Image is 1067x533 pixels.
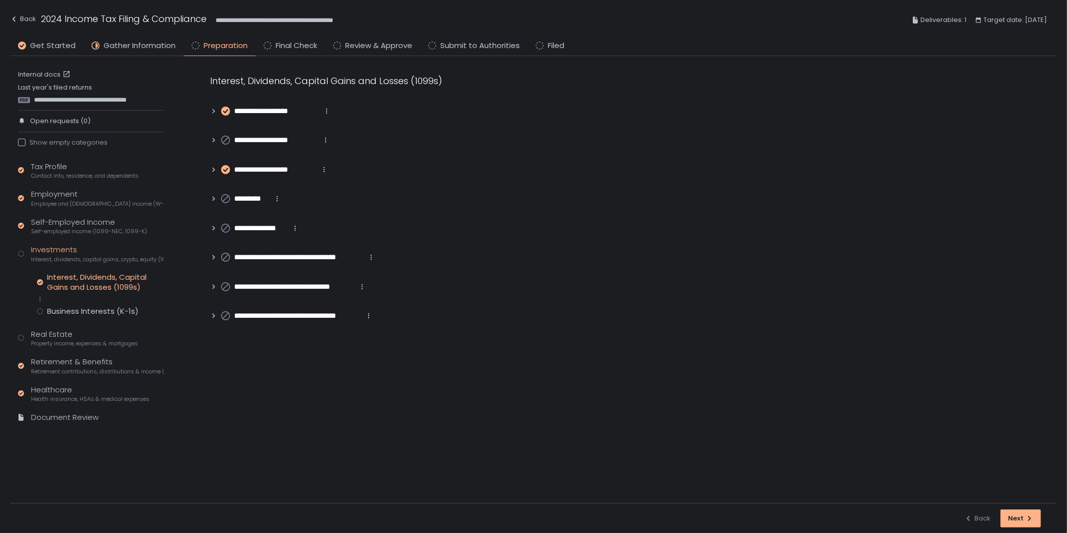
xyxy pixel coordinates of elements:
div: Tax Profile [31,161,139,180]
div: Back [964,514,990,523]
div: Interest, Dividends, Capital Gains and Losses (1099s) [47,272,164,292]
span: Retirement contributions, distributions & income (1099-R, 5498) [31,368,164,375]
div: Business Interests (K-1s) [47,306,139,316]
span: Get Started [30,40,76,52]
div: Self-Employed Income [31,217,147,236]
button: Back [10,12,36,29]
span: Deliverables: 1 [920,14,966,26]
div: Back [10,13,36,25]
div: Investments [31,244,164,263]
span: Employee and [DEMOGRAPHIC_DATA] income (W-2s) [31,200,164,208]
span: Gather Information [104,40,176,52]
div: Interest, Dividends, Capital Gains and Losses (1099s) [210,74,690,88]
span: Final Check [276,40,317,52]
div: Real Estate [31,329,138,348]
h1: 2024 Income Tax Filing & Compliance [41,12,207,26]
span: Health insurance, HSAs & medical expenses [31,395,150,403]
div: Next [1008,514,1033,523]
span: Open requests (0) [30,117,91,126]
div: Retirement & Benefits [31,356,164,375]
span: Preparation [204,40,248,52]
span: Submit to Authorities [440,40,520,52]
span: Contact info, residence, and dependents [31,172,139,180]
div: Last year's filed returns [18,83,164,104]
span: Self-employed income (1099-NEC, 1099-K) [31,228,147,235]
button: Back [964,509,990,527]
button: Next [1000,509,1041,527]
span: Review & Approve [345,40,412,52]
div: Document Review [31,412,99,423]
span: Filed [548,40,564,52]
div: Employment [31,189,164,208]
a: Internal docs [18,70,73,79]
span: Property income, expenses & mortgages [31,340,138,347]
span: Target date: [DATE] [983,14,1047,26]
span: Interest, dividends, capital gains, crypto, equity (1099s, K-1s) [31,256,164,263]
div: Healthcare [31,384,150,403]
